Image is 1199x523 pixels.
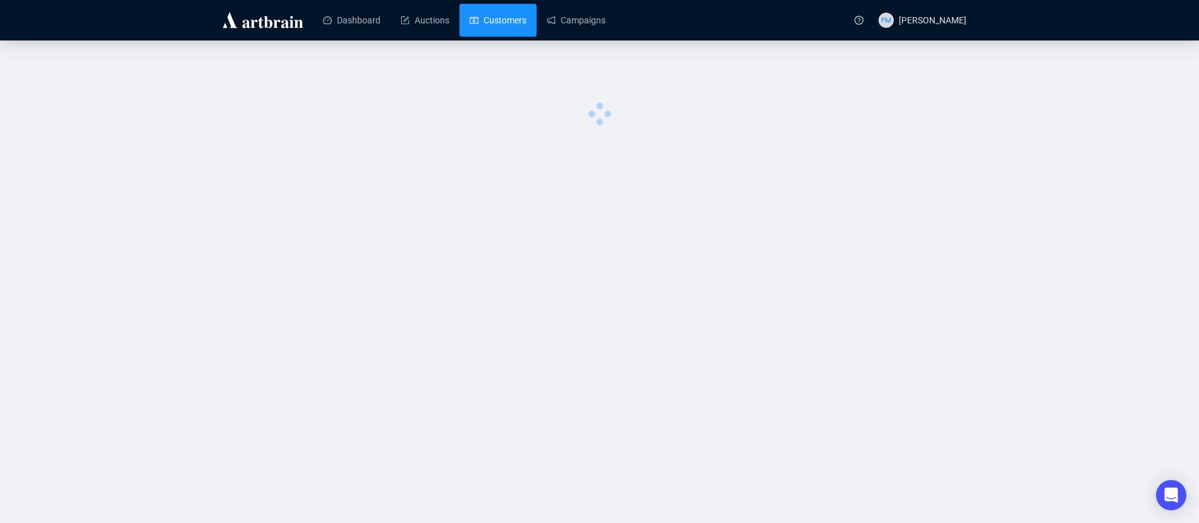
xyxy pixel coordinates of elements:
a: Campaigns [547,4,606,37]
img: logo [221,10,305,30]
span: [PERSON_NAME] [899,15,966,25]
a: Customers [470,4,526,37]
a: Auctions [401,4,449,37]
span: question-circle [855,16,863,25]
div: Open Intercom Messenger [1156,480,1186,510]
span: FM [880,14,891,26]
a: Dashboard [323,4,380,37]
